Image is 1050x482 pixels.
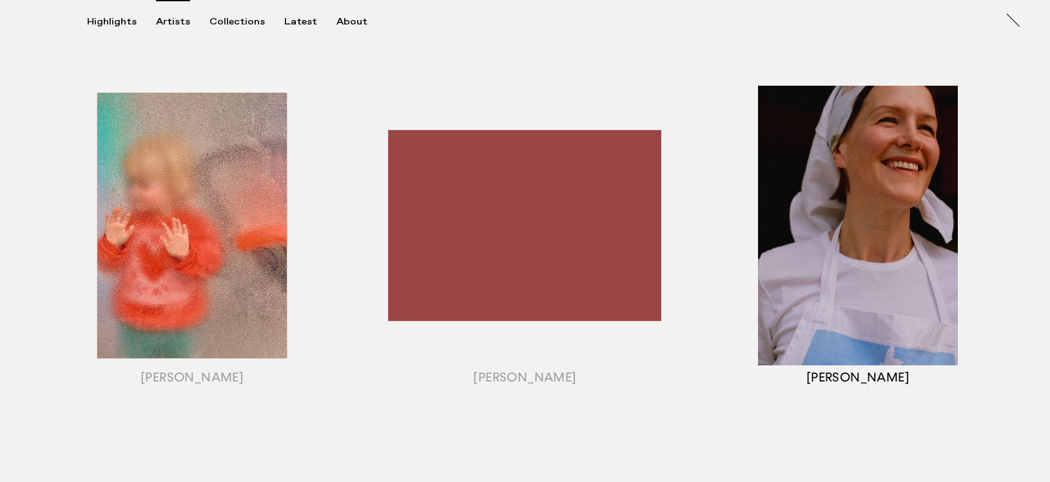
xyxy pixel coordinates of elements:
[156,16,209,28] button: Artists
[284,16,336,28] button: Latest
[209,16,265,28] div: Collections
[336,16,387,28] button: About
[284,16,317,28] div: Latest
[87,16,137,28] div: Highlights
[87,16,156,28] button: Highlights
[209,16,284,28] button: Collections
[156,16,190,28] div: Artists
[336,16,367,28] div: About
